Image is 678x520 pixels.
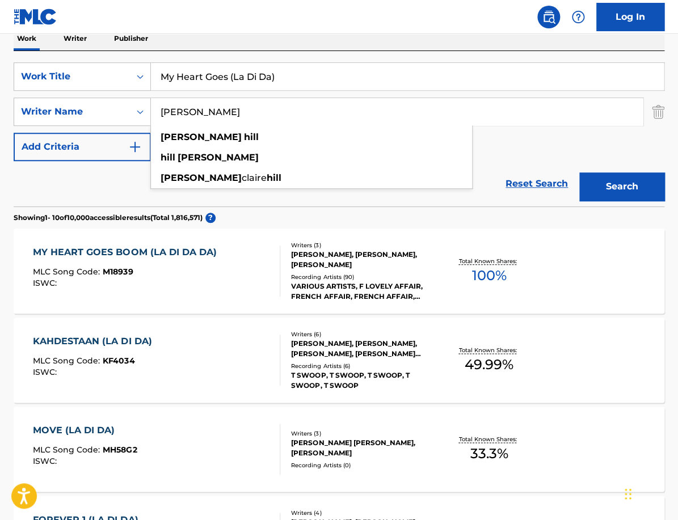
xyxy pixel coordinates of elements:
[161,172,242,183] strong: [PERSON_NAME]
[103,356,134,366] span: KF4034
[33,335,157,348] div: KAHDESTAAN (LA DI DA)
[21,105,123,119] div: Writer Name
[60,27,90,50] p: Writer
[33,424,137,437] div: MOVE (LA DI DA)
[33,356,103,366] span: MLC Song Code :
[14,213,203,223] p: Showing 1 - 10 of 10,000 accessible results (Total 1,816,571 )
[291,461,435,470] div: Recording Artists ( 0 )
[33,445,103,455] span: MLC Song Code :
[291,362,435,370] div: Recording Artists ( 6 )
[103,445,137,455] span: MH58G2
[103,267,133,277] span: M18939
[291,250,435,270] div: [PERSON_NAME], [PERSON_NAME], [PERSON_NAME]
[291,339,435,359] div: [PERSON_NAME], [PERSON_NAME], [PERSON_NAME], [PERSON_NAME] [PERSON_NAME]
[652,98,664,126] img: Delete Criterion
[459,435,520,443] p: Total Known Shares:
[459,257,520,265] p: Total Known Shares:
[291,370,435,391] div: T SWOOP, T SWOOP, T SWOOP, T SWOOP, T SWOOP
[470,443,508,464] span: 33.3 %
[33,246,222,259] div: MY HEART GOES BOOM (LA DI DA DA)
[291,281,435,302] div: VARIOUS ARTISTS, F LOVELY AFFAIR, FRENCH AFFAIR, FRENCH AFFAIR, FRENCH AFFAIR
[571,10,585,24] img: help
[459,346,520,354] p: Total Known Shares:
[14,9,57,25] img: MLC Logo
[472,265,507,286] span: 100 %
[625,477,631,511] div: Drag
[33,267,103,277] span: MLC Song Code :
[242,172,267,183] span: claire
[596,3,664,31] a: Log In
[33,456,60,466] span: ISWC :
[267,172,281,183] strong: hill
[244,132,259,142] strong: hill
[14,62,664,206] form: Search Form
[579,172,664,201] button: Search
[291,273,435,281] div: Recording Artists ( 90 )
[161,152,175,163] strong: hill
[14,27,40,50] p: Work
[291,429,435,438] div: Writers ( 3 )
[621,466,678,520] iframe: Chat Widget
[465,354,513,375] span: 49.99 %
[33,367,60,377] span: ISWC :
[291,241,435,250] div: Writers ( 3 )
[14,133,151,161] button: Add Criteria
[205,213,216,223] span: ?
[291,438,435,458] div: [PERSON_NAME] [PERSON_NAME], [PERSON_NAME]
[500,171,574,196] a: Reset Search
[178,152,259,163] strong: [PERSON_NAME]
[291,508,435,517] div: Writers ( 4 )
[128,140,142,154] img: 9d2ae6d4665cec9f34b9.svg
[542,10,555,24] img: search
[291,330,435,339] div: Writers ( 6 )
[14,229,664,314] a: MY HEART GOES BOOM (LA DI DA DA)MLC Song Code:M18939ISWC:Writers (3)[PERSON_NAME], [PERSON_NAME],...
[567,6,589,28] div: Help
[161,132,242,142] strong: [PERSON_NAME]
[14,407,664,492] a: MOVE (LA DI DA)MLC Song Code:MH58G2ISWC:Writers (3)[PERSON_NAME] [PERSON_NAME], [PERSON_NAME]Reco...
[21,70,123,83] div: Work Title
[14,318,664,403] a: KAHDESTAAN (LA DI DA)MLC Song Code:KF4034ISWC:Writers (6)[PERSON_NAME], [PERSON_NAME], [PERSON_NA...
[33,278,60,288] span: ISWC :
[537,6,560,28] a: Public Search
[111,27,151,50] p: Publisher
